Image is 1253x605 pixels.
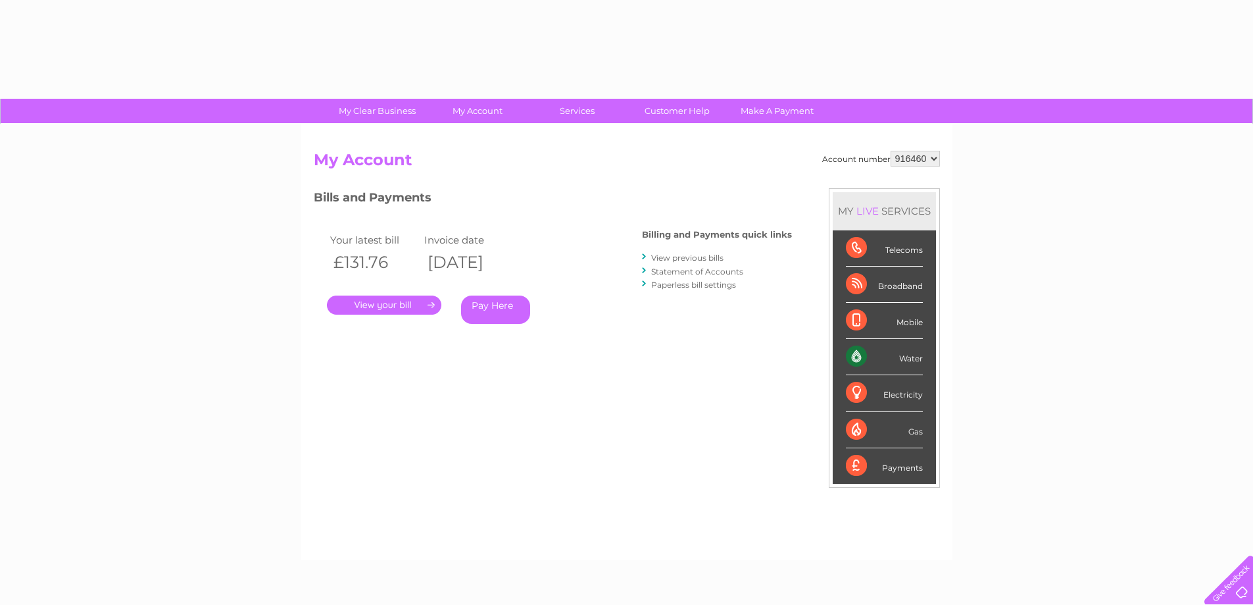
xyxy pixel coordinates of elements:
div: Electricity [846,375,923,411]
div: Account number [822,151,940,167]
h4: Billing and Payments quick links [642,230,792,240]
a: Services [523,99,631,123]
div: Gas [846,412,923,448]
a: Pay Here [461,296,530,324]
div: MY SERVICES [833,192,936,230]
div: LIVE [854,205,881,217]
a: . [327,296,441,315]
td: Your latest bill [327,231,422,249]
div: Payments [846,448,923,484]
a: My Account [423,99,531,123]
a: Make A Payment [723,99,831,123]
div: Water [846,339,923,375]
h2: My Account [314,151,940,176]
a: Statement of Accounts [651,267,743,276]
div: Telecoms [846,230,923,267]
th: [DATE] [421,249,516,276]
a: View previous bills [651,253,724,263]
th: £131.76 [327,249,422,276]
a: My Clear Business [323,99,431,123]
div: Broadband [846,267,923,303]
h3: Bills and Payments [314,188,792,211]
a: Paperless bill settings [651,280,736,290]
td: Invoice date [421,231,516,249]
a: Customer Help [623,99,731,123]
div: Mobile [846,303,923,339]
